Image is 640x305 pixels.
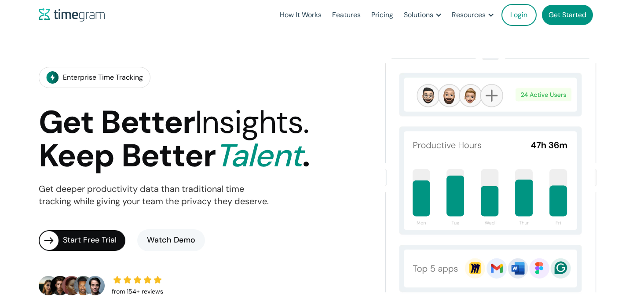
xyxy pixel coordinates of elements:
p: Get deeper productivity data than traditional time tracking while giving your team the privacy th... [39,183,269,208]
div: Solutions [404,9,433,21]
h1: Get Better Keep Better . [39,106,310,173]
a: Login [501,4,537,26]
span: Insights. [195,102,309,143]
a: Watch Demo [137,229,205,251]
div: Start Free Trial [63,234,125,246]
span: Talent [215,135,302,176]
div: Enterprise Time Tracking [63,71,143,84]
a: Start Free Trial [39,230,125,251]
div: Resources [452,9,486,21]
a: Get Started [542,5,593,25]
div: from 154+ reviews [112,286,163,298]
